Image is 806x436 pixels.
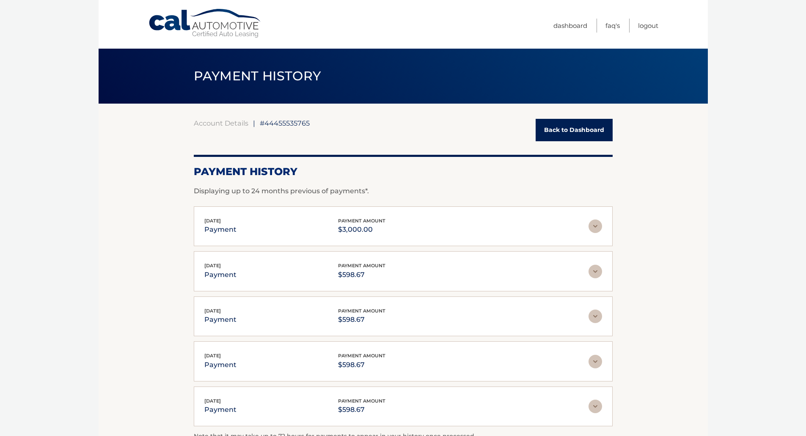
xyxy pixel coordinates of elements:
[338,263,385,269] span: payment amount
[204,224,237,236] p: payment
[338,314,385,326] p: $598.67
[204,398,221,404] span: [DATE]
[204,308,221,314] span: [DATE]
[194,119,248,127] a: Account Details
[204,269,237,281] p: payment
[338,404,385,416] p: $598.67
[338,218,385,224] span: payment amount
[204,404,237,416] p: payment
[204,263,221,269] span: [DATE]
[338,353,385,359] span: payment amount
[589,219,602,233] img: accordion-rest.svg
[204,359,237,371] p: payment
[338,359,385,371] p: $598.67
[338,224,385,236] p: $3,000.00
[253,119,255,127] span: |
[589,265,602,278] img: accordion-rest.svg
[204,353,221,359] span: [DATE]
[338,308,385,314] span: payment amount
[194,165,613,178] h2: Payment History
[536,119,613,141] a: Back to Dashboard
[204,218,221,224] span: [DATE]
[148,8,262,38] a: Cal Automotive
[260,119,310,127] span: #44455535765
[553,19,587,33] a: Dashboard
[605,19,620,33] a: FAQ's
[338,269,385,281] p: $598.67
[589,310,602,323] img: accordion-rest.svg
[638,19,658,33] a: Logout
[338,398,385,404] span: payment amount
[589,355,602,368] img: accordion-rest.svg
[204,314,237,326] p: payment
[589,400,602,413] img: accordion-rest.svg
[194,68,321,84] span: PAYMENT HISTORY
[194,186,613,196] p: Displaying up to 24 months previous of payments*.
